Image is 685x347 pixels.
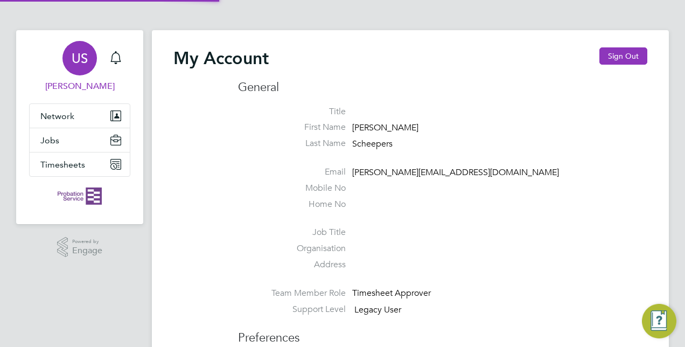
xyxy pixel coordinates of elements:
[238,259,346,270] label: Address
[238,166,346,178] label: Email
[352,288,455,299] div: Timesheet Approver
[72,246,102,255] span: Engage
[40,159,85,170] span: Timesheets
[238,138,346,149] label: Last Name
[238,122,346,133] label: First Name
[30,128,130,152] button: Jobs
[352,138,393,149] span: Scheepers
[238,183,346,194] label: Mobile No
[352,167,559,178] span: [PERSON_NAME][EMAIL_ADDRESS][DOMAIN_NAME]
[238,243,346,254] label: Organisation
[352,123,418,134] span: [PERSON_NAME]
[238,106,346,117] label: Title
[238,227,346,238] label: Job Title
[238,304,346,315] label: Support Level
[238,80,647,95] h3: General
[29,188,130,205] a: Go to home page
[599,47,647,65] button: Sign Out
[238,199,346,210] label: Home No
[29,41,130,93] a: US[PERSON_NAME]
[238,288,346,299] label: Team Member Role
[173,47,269,69] h2: My Account
[72,51,88,65] span: US
[16,30,143,224] nav: Main navigation
[238,320,647,346] h3: Preferences
[40,111,74,121] span: Network
[40,135,59,145] span: Jobs
[72,237,102,246] span: Powered by
[29,80,130,93] span: Ursula Scheepers
[354,304,401,315] span: Legacy User
[30,104,130,128] button: Network
[58,188,101,205] img: probationservice-logo-retina.png
[30,152,130,176] button: Timesheets
[57,237,103,258] a: Powered byEngage
[642,304,676,338] button: Engage Resource Center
